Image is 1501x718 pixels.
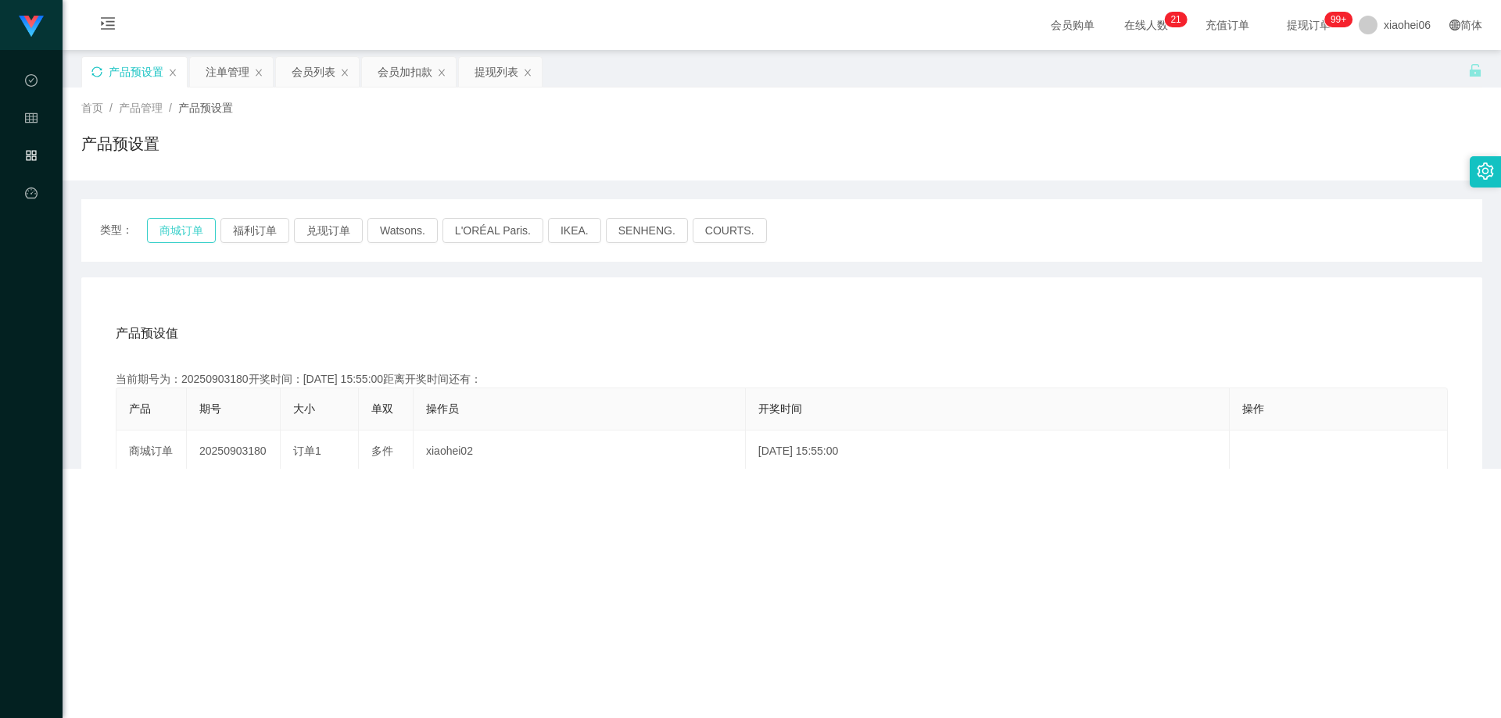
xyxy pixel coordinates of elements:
span: 大小 [293,402,315,415]
button: 商城订单 [147,218,216,243]
span: 产品管理 [25,150,38,289]
button: 福利订单 [220,218,289,243]
button: SENHENG. [606,218,688,243]
sup: 1066 [1324,12,1352,27]
button: IKEA. [548,218,601,243]
p: 1 [1176,12,1181,27]
i: 图标: menu-unfold [81,1,134,51]
i: 图标: table [25,105,38,136]
i: 图标: close [437,68,446,77]
i: 图标: global [1449,20,1460,30]
div: 注单管理 [206,57,249,87]
td: 商城订单 [116,430,187,473]
span: 产品 [129,402,151,415]
span: 产品预设置 [178,102,233,114]
span: 订单1 [293,445,321,457]
span: 操作 [1242,402,1264,415]
div: 当前期号为：20250903180开奖时间：[DATE] 15:55:00距离开奖时间还有： [116,371,1448,388]
span: 会员管理 [25,113,38,252]
span: 操作员 [426,402,459,415]
i: 图标: appstore-o [25,142,38,173]
span: 首页 [81,102,103,114]
i: 图标: close [168,68,177,77]
button: 兑现订单 [294,218,363,243]
i: 图标: close [254,68,263,77]
sup: 21 [1164,12,1187,27]
i: 图标: close [340,68,349,77]
i: 图标: sync [91,66,102,77]
span: 产品管理 [119,102,163,114]
span: 充值订单 [1198,20,1257,30]
a: 图标: dashboard平台首页 [25,178,38,336]
span: 开奖时间 [758,402,802,415]
span: 期号 [199,402,221,415]
span: / [169,102,172,114]
div: 会员列表 [292,57,335,87]
div: 会员加扣款 [378,57,432,87]
td: 20250903180 [187,430,281,473]
span: 单双 [371,402,393,415]
button: Watsons. [367,218,438,243]
h1: 产品预设置 [81,132,159,155]
span: 多件 [371,445,393,457]
div: 2021 [75,434,1488,450]
button: L'ORÉAL Paris. [442,218,543,243]
span: 类型： [100,218,147,243]
span: 在线人数 [1116,20,1176,30]
div: 产品预设置 [109,57,163,87]
i: 图标: setting [1477,163,1494,180]
p: 2 [1170,12,1176,27]
div: 提现列表 [475,57,518,87]
span: / [109,102,113,114]
img: logo.9652507e.png [19,16,44,38]
span: 产品预设值 [116,324,178,343]
span: 数据中心 [25,75,38,214]
i: 图标: close [523,68,532,77]
i: 图标: check-circle-o [25,67,38,98]
td: xiaohei02 [414,430,746,473]
span: 提现订单 [1279,20,1338,30]
td: [DATE] 15:55:00 [746,430,1230,473]
button: COURTS. [693,218,767,243]
i: 图标: unlock [1468,63,1482,77]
